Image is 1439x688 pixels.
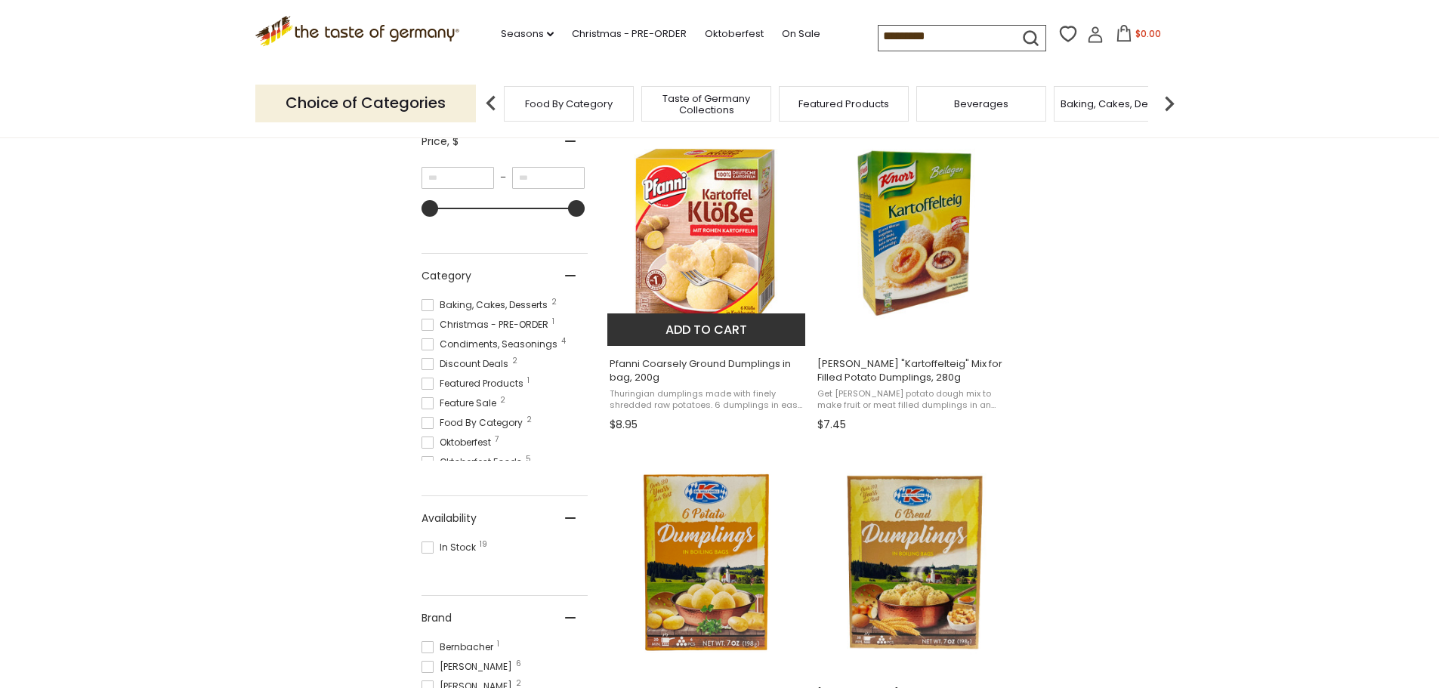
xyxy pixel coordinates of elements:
[255,85,476,122] p: Choice of Categories
[480,541,487,548] span: 19
[422,134,459,150] span: Price
[561,338,566,345] span: 4
[817,417,846,433] span: $7.45
[551,298,557,306] span: 2
[817,357,1013,384] span: [PERSON_NAME] "Kartoffelteig" Mix for Filled Potato Dumplings, 280g
[610,388,805,412] span: Thuringian dumplings made with finely shredded raw potatoes. 6 dumplings in easy to use cooking b...
[422,640,498,654] span: Bernbacher
[1135,27,1161,40] span: $0.00
[512,357,517,365] span: 2
[526,455,531,463] span: 5
[817,388,1013,412] span: Get [PERSON_NAME] potato dough mix to make fruit or meat filled dumplings in an easy and convenie...
[447,134,459,149] span: , $
[607,119,808,437] a: Pfanni Coarsely Ground Dumplings in bag, 200g
[422,436,496,449] span: Oktoberfest
[422,268,471,284] span: Category
[422,167,494,189] input: Minimum value
[525,98,613,110] a: Food By Category
[954,98,1008,110] a: Beverages
[422,396,501,410] span: Feature Sale
[476,88,506,119] img: previous arrow
[422,338,562,351] span: Condiments, Seasonings
[782,26,820,42] a: On Sale
[1061,98,1178,110] a: Baking, Cakes, Desserts
[572,26,687,42] a: Christmas - PRE-ORDER
[552,318,554,325] span: 1
[422,455,527,469] span: Oktoberfest Foods
[798,98,889,110] a: Featured Products
[527,416,532,424] span: 2
[494,171,512,184] span: –
[607,133,808,333] img: Pfanni Coarsely Ground Dumplings
[516,660,521,668] span: 6
[512,167,585,189] input: Maximum value
[422,610,452,626] span: Brand
[1154,88,1184,119] img: next arrow
[422,660,517,674] span: [PERSON_NAME]
[1107,25,1171,48] button: $0.00
[500,396,505,404] span: 2
[422,357,513,371] span: Discount Deals
[815,119,1015,437] a: Knorr
[527,377,530,384] span: 1
[610,417,638,433] span: $8.95
[705,26,764,42] a: Oktoberfest
[495,436,499,443] span: 7
[422,377,528,390] span: Featured Products
[497,640,499,648] span: 1
[422,298,552,312] span: Baking, Cakes, Desserts
[607,313,806,346] button: Add to cart
[501,26,554,42] a: Seasons
[610,357,805,384] span: Pfanni Coarsely Ground Dumplings in bag, 200g
[422,318,553,332] span: Christmas - PRE-ORDER
[422,511,477,526] span: Availability
[516,680,521,687] span: 2
[422,416,527,430] span: Food By Category
[646,93,767,116] a: Taste of Germany Collections
[422,541,480,554] span: In Stock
